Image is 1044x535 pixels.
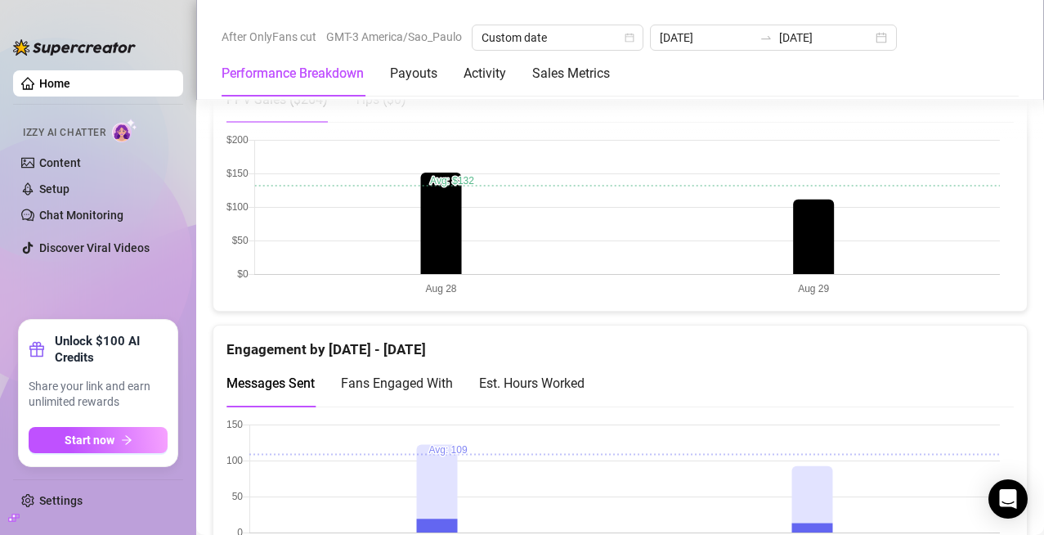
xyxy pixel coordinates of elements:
[29,379,168,411] span: Share your link and earn unlimited rewards
[39,77,70,90] a: Home
[779,29,872,47] input: End date
[759,31,773,44] span: to
[482,25,634,50] span: Custom date
[226,326,1014,361] div: Engagement by [DATE] - [DATE]
[39,182,69,196] a: Setup
[464,64,506,83] div: Activity
[29,341,45,357] span: gift
[759,31,773,44] span: swap-right
[532,64,610,83] div: Sales Metrics
[55,333,168,366] strong: Unlock $100 AI Credits
[39,209,123,222] a: Chat Monitoring
[660,29,753,47] input: Start date
[988,479,1028,519] div: Open Intercom Messenger
[222,64,364,83] div: Performance Breakdown
[39,494,83,507] a: Settings
[29,427,168,453] button: Start nowarrow-right
[121,434,132,446] span: arrow-right
[112,119,137,142] img: AI Chatter
[13,39,136,56] img: logo-BBDzfeDw.svg
[226,375,315,391] span: Messages Sent
[65,434,114,447] span: Start now
[39,241,150,254] a: Discover Viral Videos
[625,33,634,43] span: calendar
[479,373,585,393] div: Est. Hours Worked
[341,375,453,391] span: Fans Engaged With
[390,64,437,83] div: Payouts
[39,156,81,169] a: Content
[222,25,316,49] span: After OnlyFans cut
[23,125,105,141] span: Izzy AI Chatter
[8,512,20,524] span: build
[326,25,462,49] span: GMT-3 America/Sao_Paulo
